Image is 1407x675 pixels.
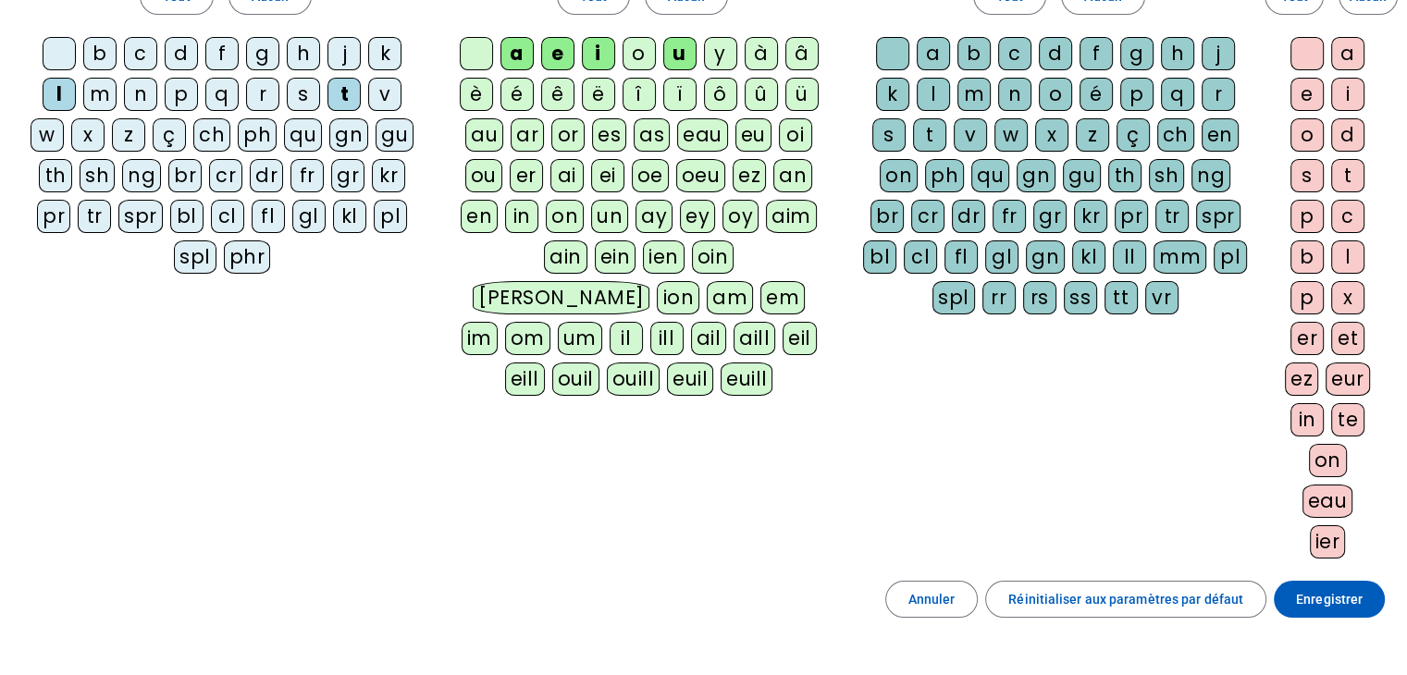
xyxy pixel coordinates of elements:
[333,200,366,233] div: kl
[680,200,715,233] div: ey
[971,159,1009,192] div: qu
[118,200,163,233] div: spr
[870,200,904,233] div: br
[505,322,550,355] div: om
[917,37,950,70] div: a
[1105,281,1138,314] div: tt
[1113,240,1146,274] div: ll
[462,322,498,355] div: im
[465,159,502,192] div: ou
[952,200,985,233] div: dr
[374,200,407,233] div: pl
[1331,200,1364,233] div: c
[505,362,545,396] div: eill
[623,78,656,111] div: î
[745,78,778,111] div: û
[607,362,660,396] div: ouill
[677,118,728,152] div: eau
[1290,240,1324,274] div: b
[734,322,775,355] div: aill
[957,78,991,111] div: m
[1196,200,1240,233] div: spr
[582,37,615,70] div: i
[211,200,244,233] div: cl
[541,78,574,111] div: ê
[168,159,202,192] div: br
[71,118,105,152] div: x
[80,159,115,192] div: sh
[1149,159,1184,192] div: sh
[327,78,361,111] div: t
[1063,159,1101,192] div: gu
[1290,78,1324,111] div: e
[904,240,937,274] div: cl
[634,118,670,152] div: as
[913,118,946,152] div: t
[1115,200,1148,233] div: pr
[78,200,111,233] div: tr
[636,200,673,233] div: ay
[1202,118,1239,152] div: en
[1214,240,1247,274] div: pl
[1155,200,1189,233] div: tr
[376,118,413,152] div: gu
[1039,78,1072,111] div: o
[1310,525,1346,558] div: ier
[1033,200,1067,233] div: gr
[546,200,584,233] div: on
[982,281,1016,314] div: rr
[773,159,812,192] div: an
[663,78,697,111] div: ï
[733,159,766,192] div: ez
[224,240,271,274] div: phr
[643,240,685,274] div: ien
[676,159,726,192] div: oeu
[1331,118,1364,152] div: d
[1191,159,1230,192] div: ng
[745,37,778,70] div: à
[998,37,1031,70] div: c
[473,281,649,314] div: [PERSON_NAME]
[500,78,534,111] div: é
[1290,403,1324,436] div: in
[1035,118,1068,152] div: x
[368,37,401,70] div: k
[205,78,239,111] div: q
[368,78,401,111] div: v
[1331,403,1364,436] div: te
[766,200,817,233] div: aim
[592,118,626,152] div: es
[993,200,1026,233] div: fr
[292,200,326,233] div: gl
[505,200,538,233] div: in
[1076,118,1109,152] div: z
[650,322,684,355] div: ill
[43,78,76,111] div: l
[1161,78,1194,111] div: q
[994,118,1028,152] div: w
[153,118,186,152] div: ç
[1290,281,1324,314] div: p
[500,37,534,70] div: a
[1161,37,1194,70] div: h
[944,240,978,274] div: fl
[124,37,157,70] div: c
[908,588,956,610] span: Annuler
[165,37,198,70] div: d
[707,281,753,314] div: am
[1290,322,1324,355] div: er
[174,240,216,274] div: spl
[1154,240,1206,274] div: mm
[785,78,819,111] div: ü
[954,118,987,152] div: v
[704,37,737,70] div: y
[722,200,759,233] div: oy
[667,362,713,396] div: euil
[872,118,906,152] div: s
[37,200,70,233] div: pr
[1017,159,1055,192] div: gn
[863,240,896,274] div: bl
[876,78,909,111] div: k
[284,118,322,152] div: qu
[31,118,64,152] div: w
